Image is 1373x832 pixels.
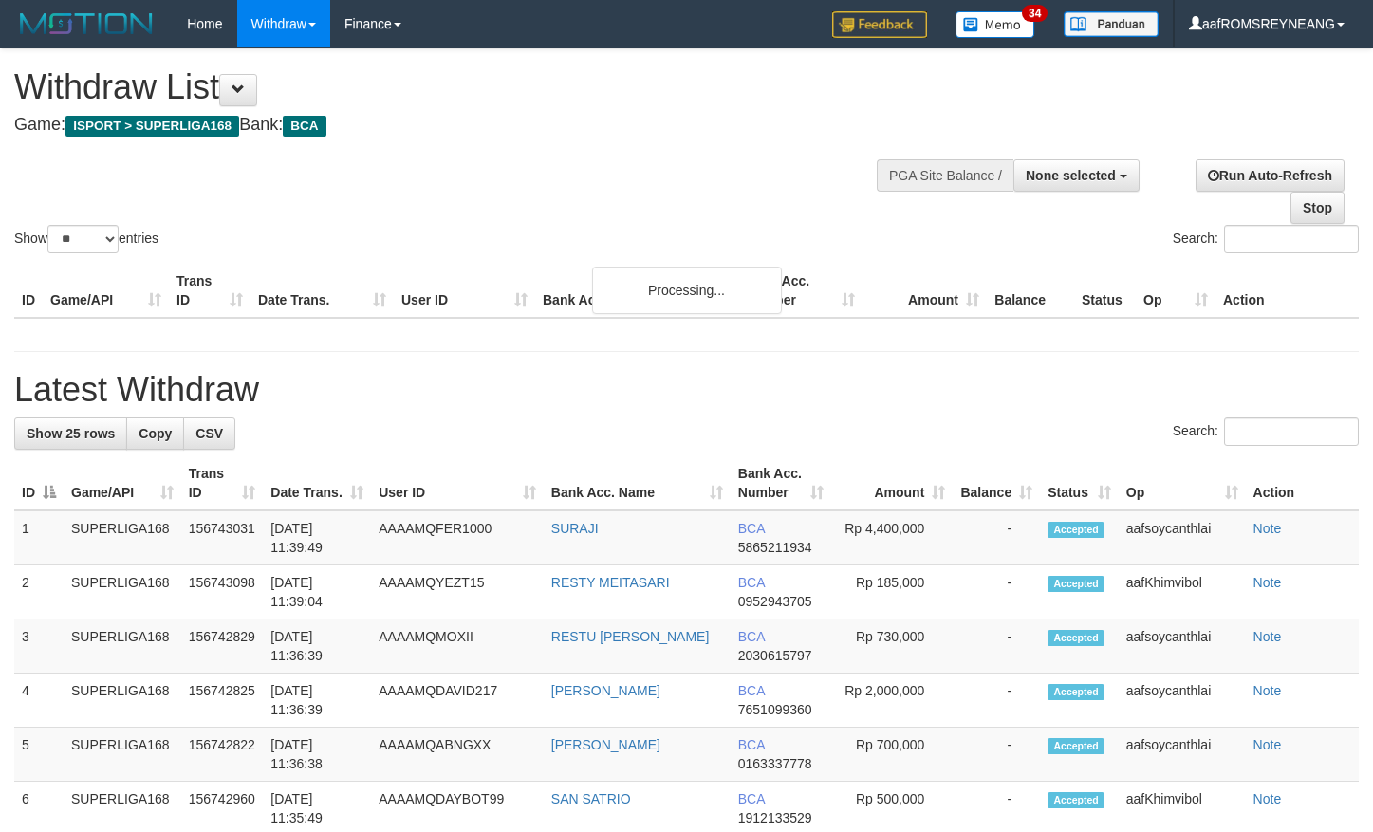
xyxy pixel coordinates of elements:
[1290,192,1345,224] a: Stop
[14,68,897,106] h1: Withdraw List
[551,683,660,698] a: [PERSON_NAME]
[592,267,782,314] div: Processing...
[371,456,544,510] th: User ID: activate to sort column ascending
[1022,5,1048,22] span: 34
[738,791,765,806] span: BCA
[371,510,544,565] td: AAAAMQFER1000
[738,702,812,717] span: Copy 7651099360 to clipboard
[738,264,863,318] th: Bank Acc. Number
[64,728,181,782] td: SUPERLIGA168
[14,674,64,728] td: 4
[14,225,158,253] label: Show entries
[169,264,250,318] th: Trans ID
[371,565,544,619] td: AAAAMQYEZT15
[283,116,325,137] span: BCA
[953,510,1040,565] td: -
[1173,225,1359,253] label: Search:
[738,629,765,644] span: BCA
[738,594,812,609] span: Copy 0952943705 to clipboard
[14,565,64,619] td: 2
[263,619,371,674] td: [DATE] 11:36:39
[551,791,631,806] a: SAN SATRIO
[183,417,235,450] a: CSV
[831,565,953,619] td: Rp 185,000
[1215,264,1359,318] th: Action
[139,426,172,441] span: Copy
[126,417,184,450] a: Copy
[1026,168,1116,183] span: None selected
[877,159,1013,192] div: PGA Site Balance /
[14,9,158,38] img: MOTION_logo.png
[64,565,181,619] td: SUPERLIGA168
[250,264,394,318] th: Date Trans.
[14,510,64,565] td: 1
[1048,738,1104,754] span: Accepted
[1048,522,1104,538] span: Accepted
[263,456,371,510] th: Date Trans.: activate to sort column ascending
[371,728,544,782] td: AAAAMQABNGXX
[1119,619,1246,674] td: aafsoycanthlai
[1048,630,1104,646] span: Accepted
[1040,456,1119,510] th: Status: activate to sort column ascending
[987,264,1074,318] th: Balance
[1048,792,1104,808] span: Accepted
[551,629,709,644] a: RESTU [PERSON_NAME]
[263,674,371,728] td: [DATE] 11:36:39
[181,674,264,728] td: 156742825
[14,456,64,510] th: ID: activate to sort column descending
[1064,11,1159,37] img: panduan.png
[1119,456,1246,510] th: Op: activate to sort column ascending
[738,521,765,536] span: BCA
[956,11,1035,38] img: Button%20Memo.svg
[738,737,765,752] span: BCA
[535,264,738,318] th: Bank Acc. Name
[14,619,64,674] td: 3
[64,674,181,728] td: SUPERLIGA168
[181,565,264,619] td: 156743098
[1224,225,1359,253] input: Search:
[863,264,987,318] th: Amount
[1119,565,1246,619] td: aafKhimvibol
[953,456,1040,510] th: Balance: activate to sort column ascending
[64,510,181,565] td: SUPERLIGA168
[371,619,544,674] td: AAAAMQMOXII
[551,521,599,536] a: SURAJI
[1119,510,1246,565] td: aafsoycanthlai
[14,728,64,782] td: 5
[1224,417,1359,446] input: Search:
[831,728,953,782] td: Rp 700,000
[263,565,371,619] td: [DATE] 11:39:04
[1074,264,1136,318] th: Status
[263,728,371,782] td: [DATE] 11:36:38
[27,426,115,441] span: Show 25 rows
[195,426,223,441] span: CSV
[953,565,1040,619] td: -
[181,728,264,782] td: 156742822
[738,756,812,771] span: Copy 0163337778 to clipboard
[953,619,1040,674] td: -
[47,225,119,253] select: Showentries
[738,540,812,555] span: Copy 5865211934 to clipboard
[738,575,765,590] span: BCA
[832,11,927,38] img: Feedback.jpg
[1253,521,1282,536] a: Note
[1253,737,1282,752] a: Note
[181,619,264,674] td: 156742829
[14,116,897,135] h4: Game: Bank:
[64,619,181,674] td: SUPERLIGA168
[371,674,544,728] td: AAAAMQDAVID217
[953,728,1040,782] td: -
[831,619,953,674] td: Rp 730,000
[64,456,181,510] th: Game/API: activate to sort column ascending
[1253,791,1282,806] a: Note
[544,456,731,510] th: Bank Acc. Name: activate to sort column ascending
[14,417,127,450] a: Show 25 rows
[14,371,1359,409] h1: Latest Withdraw
[731,456,831,510] th: Bank Acc. Number: activate to sort column ascending
[1119,674,1246,728] td: aafsoycanthlai
[551,737,660,752] a: [PERSON_NAME]
[181,510,264,565] td: 156743031
[738,648,812,663] span: Copy 2030615797 to clipboard
[551,575,670,590] a: RESTY MEITASARI
[1246,456,1359,510] th: Action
